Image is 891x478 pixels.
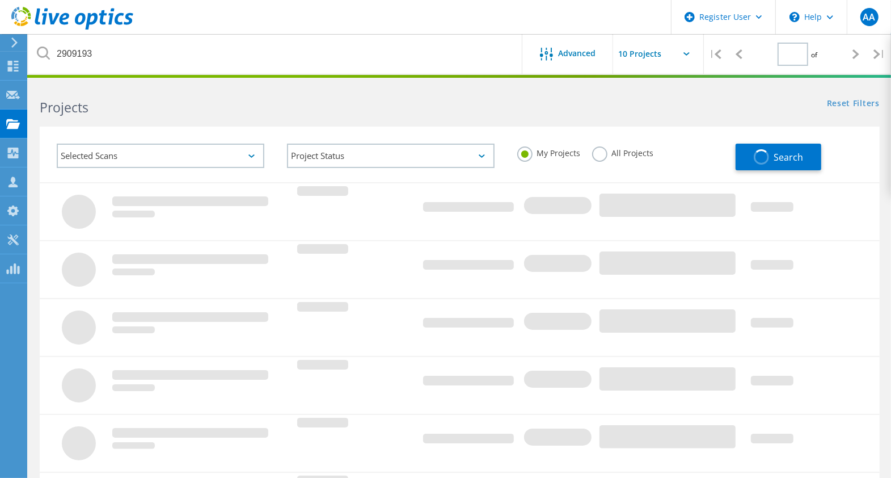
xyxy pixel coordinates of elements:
label: All Projects [592,146,654,157]
button: Search [736,144,821,170]
div: | [704,34,727,74]
span: AA [863,12,875,22]
b: Projects [40,98,88,116]
div: Project Status [287,144,495,168]
a: Live Optics Dashboard [11,24,133,32]
div: Selected Scans [57,144,264,168]
label: My Projects [517,146,581,157]
div: | [868,34,891,74]
span: of [811,50,817,60]
a: Reset Filters [827,99,880,109]
input: Search projects by name, owner, ID, company, etc [28,34,523,74]
svg: \n [789,12,800,22]
span: Advanced [559,49,596,57]
span: Search [774,151,803,163]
